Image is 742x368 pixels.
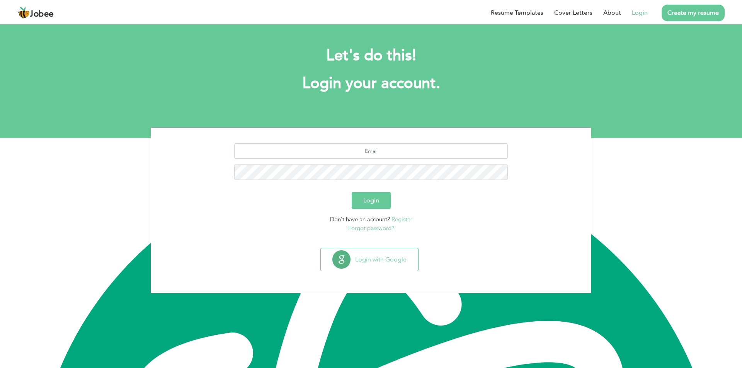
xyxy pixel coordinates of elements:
[17,7,54,19] a: Jobee
[30,10,54,19] span: Jobee
[554,8,592,17] a: Cover Letters
[352,192,391,209] button: Login
[234,143,508,159] input: Email
[162,46,580,66] h2: Let's do this!
[348,224,394,232] a: Forgot password?
[162,73,580,93] h1: Login your account.
[662,5,725,21] a: Create my resume
[632,8,648,17] a: Login
[330,215,390,223] span: Don't have an account?
[321,248,418,271] button: Login with Google
[17,7,30,19] img: jobee.io
[491,8,543,17] a: Resume Templates
[391,215,412,223] a: Register
[603,8,621,17] a: About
